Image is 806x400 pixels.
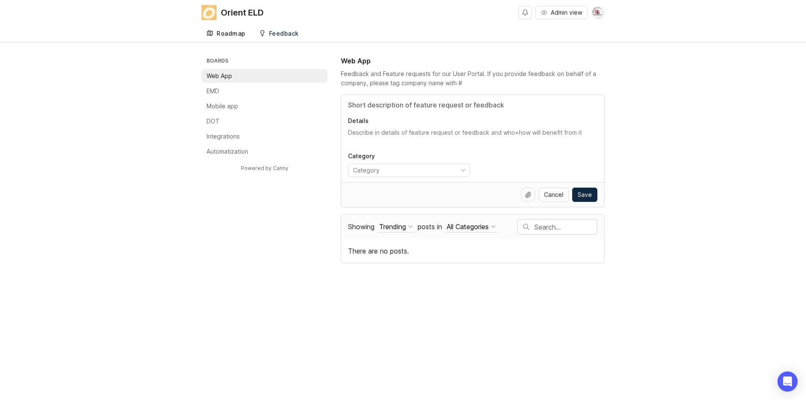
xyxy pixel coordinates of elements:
[348,128,597,145] textarea: Details
[207,117,220,125] p: DOT
[348,117,597,125] p: Details
[544,191,563,199] span: Cancel
[353,166,452,175] input: Category
[207,102,238,110] p: Mobile app
[240,163,290,173] a: Powered by Canny
[201,145,327,158] a: Automatization
[551,8,582,17] span: Admin view
[201,5,217,20] img: Orient ELD logo
[572,188,597,202] button: Save
[539,188,569,202] button: Cancel
[447,222,489,231] div: All Categories
[534,222,597,232] input: Search…
[341,69,604,88] div: Feedback and Feature requests for our User Portal. If you provide feedback on behalf of a company...
[201,130,327,143] a: Integrations
[201,99,327,113] a: Mobile app
[217,31,246,37] div: Roadmap
[207,147,248,156] p: Automatization
[348,152,470,160] p: Category
[254,25,304,42] a: Feedback
[201,69,327,83] a: Web App
[348,100,597,110] input: Title
[377,221,415,233] button: Showing
[777,371,798,392] div: Open Intercom Messenger
[535,6,588,19] button: Admin view
[269,31,299,37] div: Feedback
[201,25,251,42] a: Roadmap
[201,84,327,98] a: EMD
[348,222,374,231] span: Showing
[207,72,232,80] p: Web App
[418,222,442,231] span: posts in
[456,167,470,174] svg: toggle icon
[379,222,406,231] div: Trending
[205,56,327,68] h3: Boards
[341,239,604,263] div: There are no posts.
[207,87,219,95] p: EMD
[201,115,327,128] a: DOT
[348,164,470,177] div: toggle menu
[221,8,264,17] div: Orient ELD
[591,6,604,19] img: RTL Tech
[518,6,532,19] button: Notifications
[445,221,497,233] button: posts in
[341,56,371,66] h1: Web App
[207,132,240,141] p: Integrations
[578,191,592,199] span: Save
